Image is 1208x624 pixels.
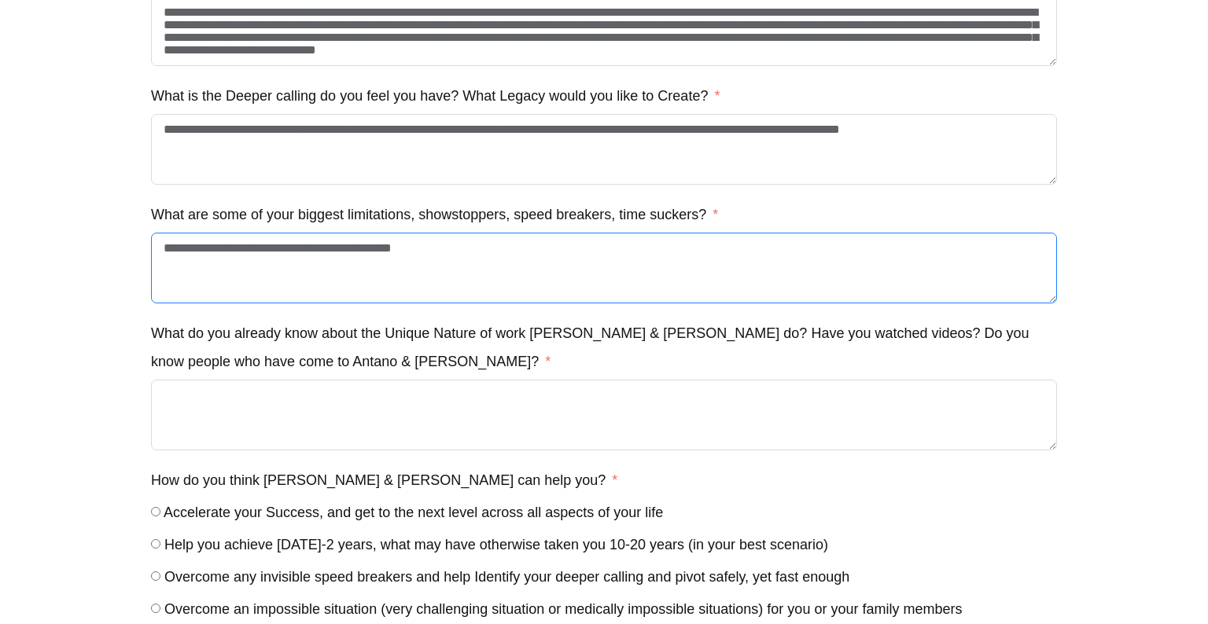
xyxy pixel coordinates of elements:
[164,601,962,617] span: Overcome an impossible situation (very challenging situation or medically impossible situations) ...
[151,571,160,581] input: Overcome any invisible speed breakers and help Identify your deeper calling and pivot safely, yet...
[151,466,617,494] label: How do you think Antano & Harini can help you?
[151,233,1057,303] textarea: What are some of your biggest limitations, showstoppers, speed breakers, time suckers?
[151,200,718,229] label: What are some of your biggest limitations, showstoppers, speed breakers, time suckers?
[164,569,849,585] span: Overcome any invisible speed breakers and help Identify your deeper calling and pivot safely, yet...
[164,505,663,520] span: Accelerate your Success, and get to the next level across all aspects of your life
[151,604,160,613] input: Overcome an impossible situation (very challenging situation or medically impossible situations) ...
[151,507,160,516] input: Accelerate your Success, and get to the next level across all aspects of your life
[151,82,720,110] label: What is the Deeper calling do you feel you have? What Legacy would you like to Create?
[151,380,1057,450] textarea: What do you already know about the Unique Nature of work Antano & Harini do? Have you watched vid...
[151,539,160,549] input: Help you achieve within 6 months-2 years, what may have otherwise taken you 10-20 years (in your ...
[164,537,828,552] span: Help you achieve [DATE]-2 years, what may have otherwise taken you 10-20 years (in your best scen...
[151,319,1057,376] label: What do you already know about the Unique Nature of work Antano & Harini do? Have you watched vid...
[151,114,1057,185] textarea: What is the Deeper calling do you feel you have? What Legacy would you like to Create?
